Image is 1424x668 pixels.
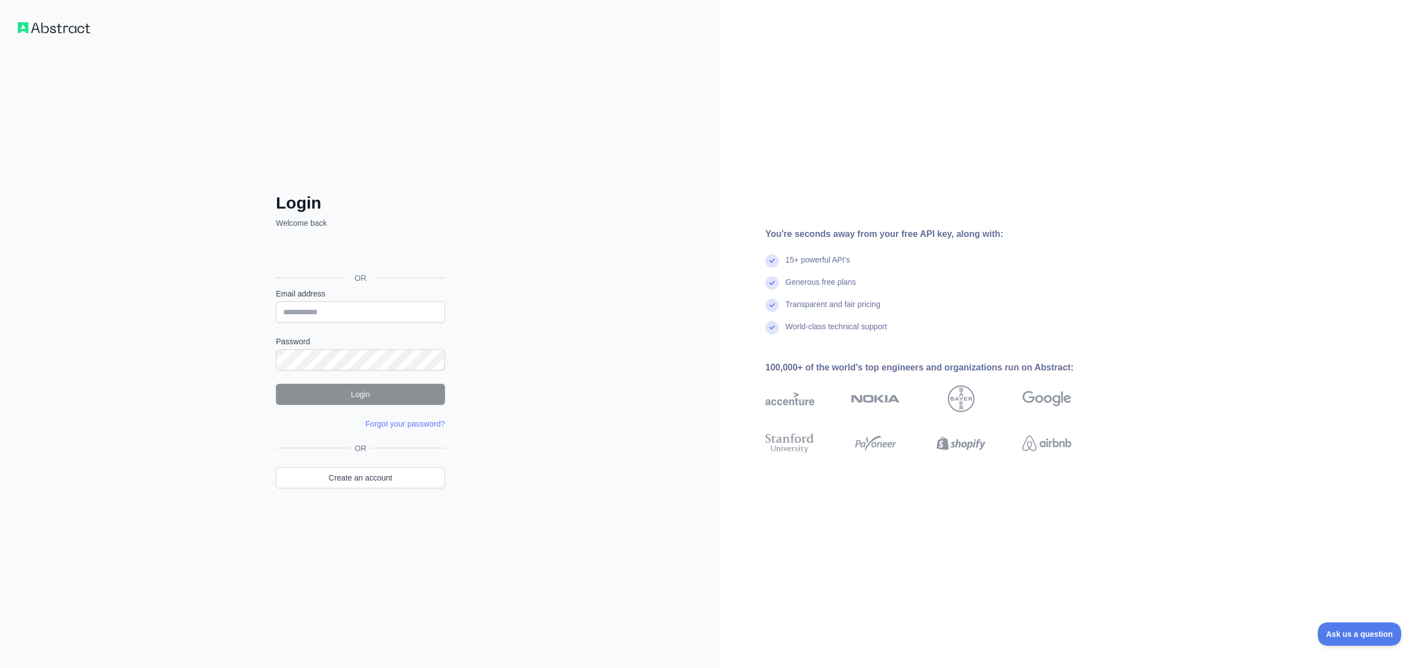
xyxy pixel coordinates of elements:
[276,288,445,299] label: Email address
[1022,431,1071,456] img: airbnb
[276,467,445,488] a: Create an account
[276,336,445,347] label: Password
[765,361,1107,374] div: 100,000+ of the world's top engineers and organizations run on Abstract:
[276,384,445,405] button: Login
[765,254,779,268] img: check mark
[350,443,371,454] span: OR
[851,385,900,412] img: nokia
[346,273,375,284] span: OR
[765,276,779,290] img: check mark
[937,431,986,456] img: shopify
[765,321,779,334] img: check mark
[276,217,445,229] p: Welcome back
[270,241,448,265] iframe: Butonul Conectează-te cu Google
[365,419,445,428] a: Forgot your password?
[785,321,887,343] div: World-class technical support
[785,276,856,299] div: Generous free plans
[851,431,900,456] img: payoneer
[765,385,814,412] img: accenture
[18,22,90,33] img: Workflow
[1022,385,1071,412] img: google
[765,299,779,312] img: check mark
[785,299,881,321] div: Transparent and fair pricing
[276,193,445,213] h2: Login
[948,385,975,412] img: bayer
[1318,622,1402,646] iframe: Toggle Customer Support
[765,431,814,456] img: stanford university
[765,227,1107,241] div: You're seconds away from your free API key, along with:
[785,254,850,276] div: 15+ powerful API's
